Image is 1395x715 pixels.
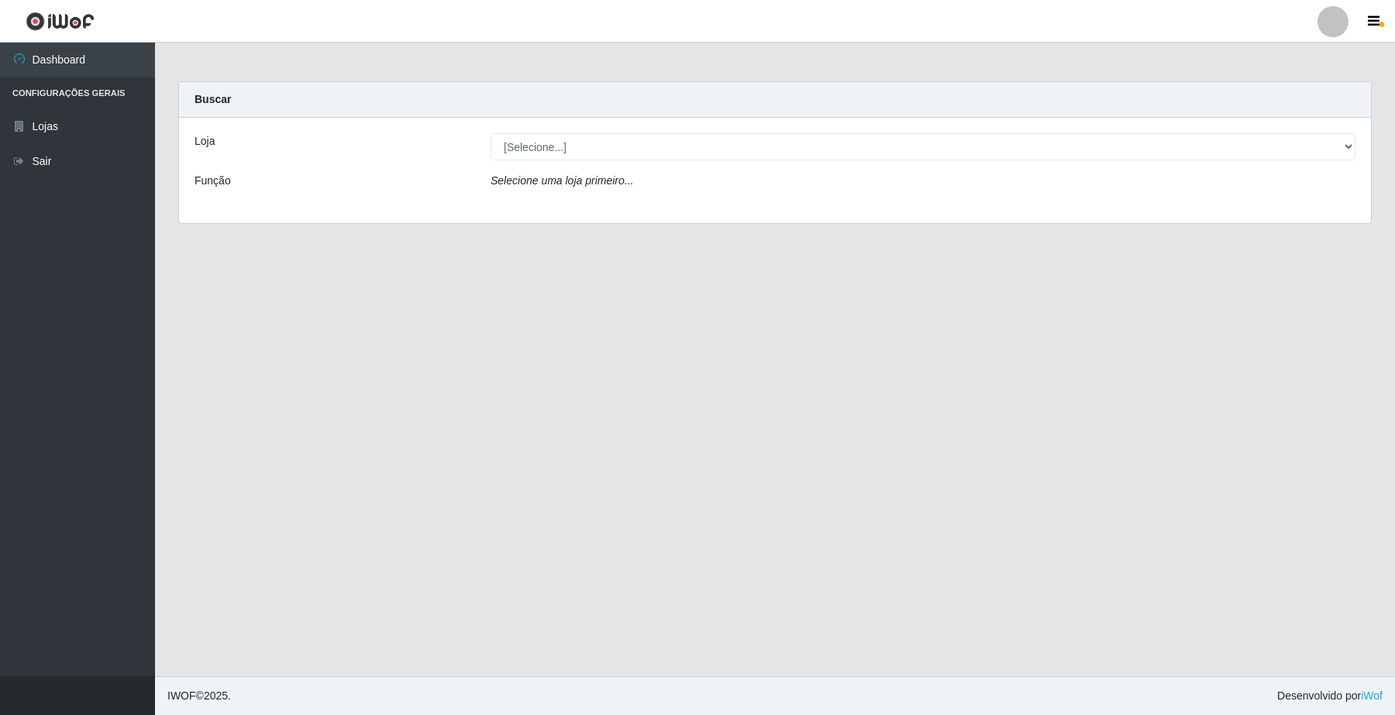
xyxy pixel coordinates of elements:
a: iWof [1361,689,1383,702]
span: IWOF [167,689,196,702]
label: Função [195,173,231,189]
span: © 2025 . [167,688,231,704]
img: CoreUI Logo [26,12,95,31]
span: Desenvolvido por [1277,688,1383,704]
i: Selecione uma loja primeiro... [491,174,633,187]
label: Loja [195,133,215,150]
strong: Buscar [195,93,231,105]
